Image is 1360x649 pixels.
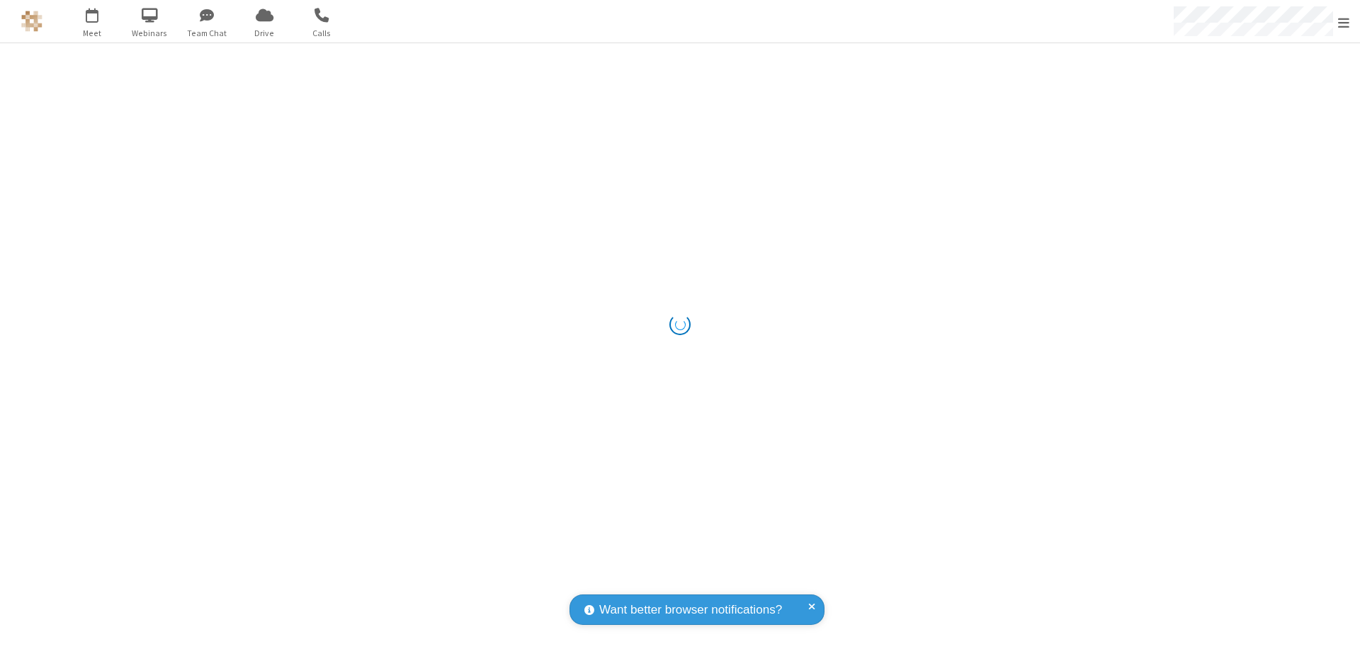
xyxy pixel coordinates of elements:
[181,27,234,40] span: Team Chat
[238,27,291,40] span: Drive
[21,11,42,32] img: QA Selenium DO NOT DELETE OR CHANGE
[599,601,782,619] span: Want better browser notifications?
[66,27,119,40] span: Meet
[123,27,176,40] span: Webinars
[295,27,348,40] span: Calls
